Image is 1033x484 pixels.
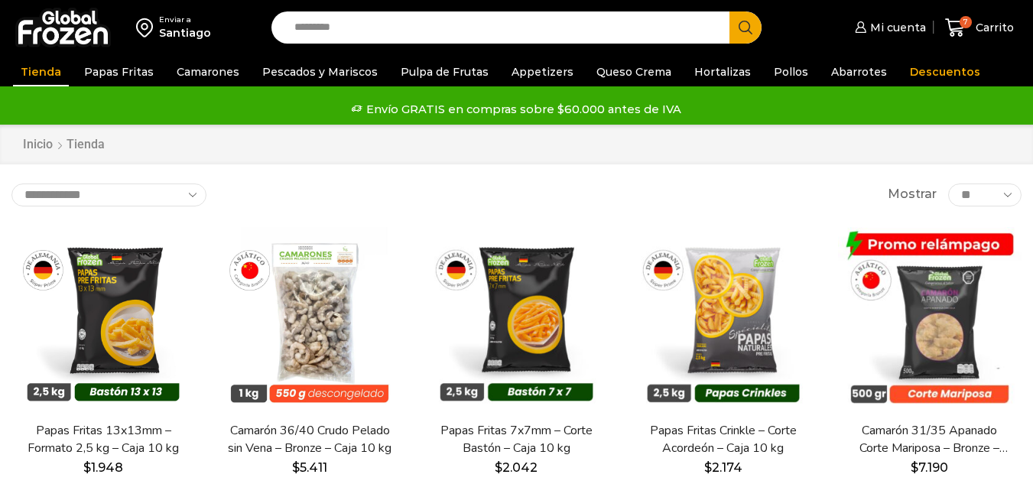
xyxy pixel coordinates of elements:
[888,186,937,203] span: Mostrar
[159,15,211,25] div: Enviar a
[911,460,948,475] bdi: 7.190
[704,460,742,475] bdi: 2.174
[21,422,186,457] a: Papas Fritas 13x13mm – Formato 2,5 kg – Caja 10 kg
[434,422,599,457] a: Papas Fritas 7x7mm – Corte Bastón – Caja 10 kg
[902,57,988,86] a: Descuentos
[227,422,392,457] a: Camarón 36/40 Crudo Pelado sin Vena – Bronze – Caja 10 kg
[76,57,161,86] a: Papas Fritas
[823,57,895,86] a: Abarrotes
[687,57,759,86] a: Hortalizas
[393,57,496,86] a: Pulpa de Frutas
[960,16,972,28] span: 7
[495,460,502,475] span: $
[495,460,538,475] bdi: 2.042
[729,11,762,44] button: Search button
[11,184,206,206] select: Pedido de la tienda
[83,460,123,475] bdi: 1.948
[641,422,806,457] a: Papas Fritas Crinkle – Corte Acordeón – Caja 10 kg
[766,57,816,86] a: Pollos
[851,12,926,43] a: Mi cuenta
[292,460,327,475] bdi: 5.411
[504,57,581,86] a: Appetizers
[704,460,712,475] span: $
[847,422,1012,457] a: Camarón 31/35 Apanado Corte Mariposa – Bronze – Caja 5 kg
[941,10,1018,46] a: 7 Carrito
[292,460,300,475] span: $
[83,460,91,475] span: $
[589,57,679,86] a: Queso Crema
[866,20,926,35] span: Mi cuenta
[911,460,918,475] span: $
[67,137,105,151] h1: Tienda
[22,136,105,154] nav: Breadcrumb
[159,25,211,41] div: Santiago
[169,57,247,86] a: Camarones
[22,136,54,154] a: Inicio
[13,57,69,86] a: Tienda
[255,57,385,86] a: Pescados y Mariscos
[972,20,1014,35] span: Carrito
[136,15,159,41] img: address-field-icon.svg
